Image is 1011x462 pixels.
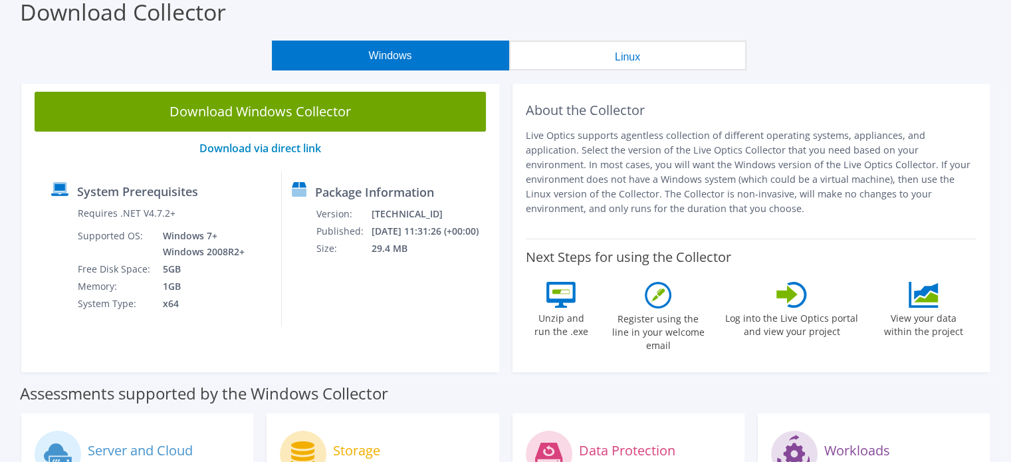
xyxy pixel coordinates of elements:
label: Data Protection [579,444,675,457]
label: Workloads [824,444,890,457]
p: Live Optics supports agentless collection of different operating systems, appliances, and applica... [526,128,977,216]
label: Storage [333,444,380,457]
td: 1GB [153,278,247,295]
label: Next Steps for using the Collector [526,249,731,265]
label: Log into the Live Optics portal and view your project [725,308,859,338]
td: Version: [316,205,370,223]
td: 29.4 MB [371,240,493,257]
label: Package Information [315,185,434,199]
h2: About the Collector [526,102,977,118]
td: Free Disk Space: [77,261,153,278]
button: Windows [272,41,509,70]
label: Unzip and run the .exe [530,308,592,338]
label: Requires .NET V4.7.2+ [78,207,175,220]
td: Memory: [77,278,153,295]
td: 5GB [153,261,247,278]
td: Size: [316,240,370,257]
label: System Prerequisites [77,185,198,198]
a: Download via direct link [199,141,321,156]
td: System Type: [77,295,153,312]
td: x64 [153,295,247,312]
label: Assessments supported by the Windows Collector [20,387,388,400]
label: View your data within the project [875,308,971,338]
button: Linux [509,41,746,70]
td: [TECHNICAL_ID] [371,205,493,223]
td: Windows 7+ Windows 2008R2+ [153,227,247,261]
td: Published: [316,223,370,240]
label: Server and Cloud [88,444,193,457]
td: [DATE] 11:31:26 (+00:00) [371,223,493,240]
a: Download Windows Collector [35,92,486,132]
label: Register using the line in your welcome email [608,308,708,352]
td: Supported OS: [77,227,153,261]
